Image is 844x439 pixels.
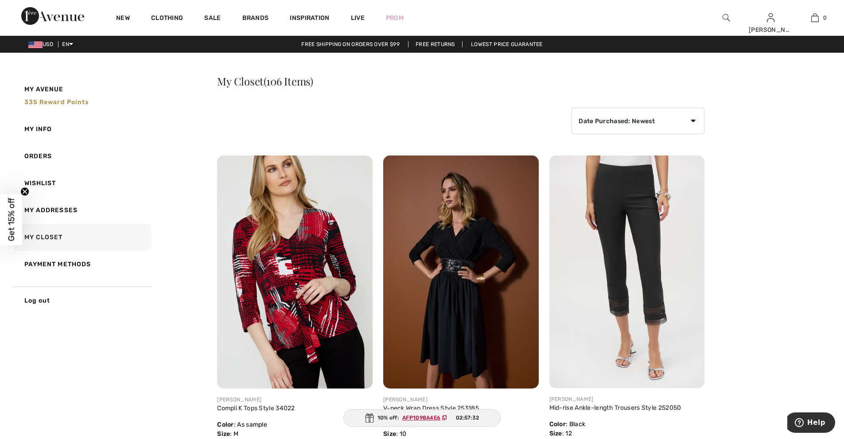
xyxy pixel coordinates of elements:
[24,98,89,106] span: 335 Reward points
[464,41,550,47] a: Lowest Price Guarantee
[21,7,84,25] img: 1ère Avenue
[383,396,539,404] div: [PERSON_NAME]
[549,404,681,412] a: Mid-rise Ankle-length Trousers Style 252050
[24,85,64,94] span: My Avenue
[294,41,407,47] a: Free shipping on orders over $99
[217,76,704,86] h3: My Closet
[204,14,221,23] a: Sale
[383,404,479,412] a: V-neck Wrap Dress Style 253185
[116,14,130,23] a: New
[264,74,313,88] span: (106 Items)
[549,420,566,428] span: Color
[12,224,151,251] a: My Closet
[217,396,373,404] div: [PERSON_NAME]
[793,12,836,23] a: 0
[6,198,16,241] span: Get 15% off
[28,41,57,47] span: USD
[12,197,151,224] a: My Addresses
[12,251,151,278] a: Payment Methods
[151,14,183,23] a: Clothing
[217,430,230,438] span: Size
[767,12,774,23] img: My Info
[749,25,792,35] div: [PERSON_NAME]
[217,155,373,388] img: compli-k-tops-as-sample_34022_3_5ac8_search.jpg
[456,414,479,422] span: 02:57:32
[217,421,234,428] span: Color
[351,13,365,23] a: Live
[549,155,705,388] img: joseph-ribkoff-pants-black_252050_3_ef79_search.jpg
[767,13,774,22] a: Sign In
[343,409,501,427] div: 10% off:
[217,404,295,412] a: Compli K Tops Style 34022
[386,13,404,23] a: Prom
[383,421,400,428] span: Color
[20,187,29,196] button: Close teaser
[12,116,151,143] a: My Info
[811,12,819,23] img: My Bag
[723,12,730,23] img: search the website
[383,155,539,388] img: joseph-ribkoff-dresses-jumpsuits-black_253185_4_9c69_search.jpg
[408,41,463,47] a: Free Returns
[12,143,151,170] a: Orders
[12,170,151,197] a: Wishlist
[28,41,43,48] img: US Dollar
[290,14,329,23] span: Inspiration
[823,14,827,22] span: 0
[242,14,269,23] a: Brands
[549,395,705,403] div: [PERSON_NAME]
[62,41,73,47] span: EN
[383,430,396,438] span: Size
[402,415,440,421] ins: AFP1098A4E6
[365,413,374,423] img: Gift.svg
[549,430,562,437] span: Size
[787,412,835,435] iframe: Opens a widget where you can find more information
[12,287,151,314] a: Log out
